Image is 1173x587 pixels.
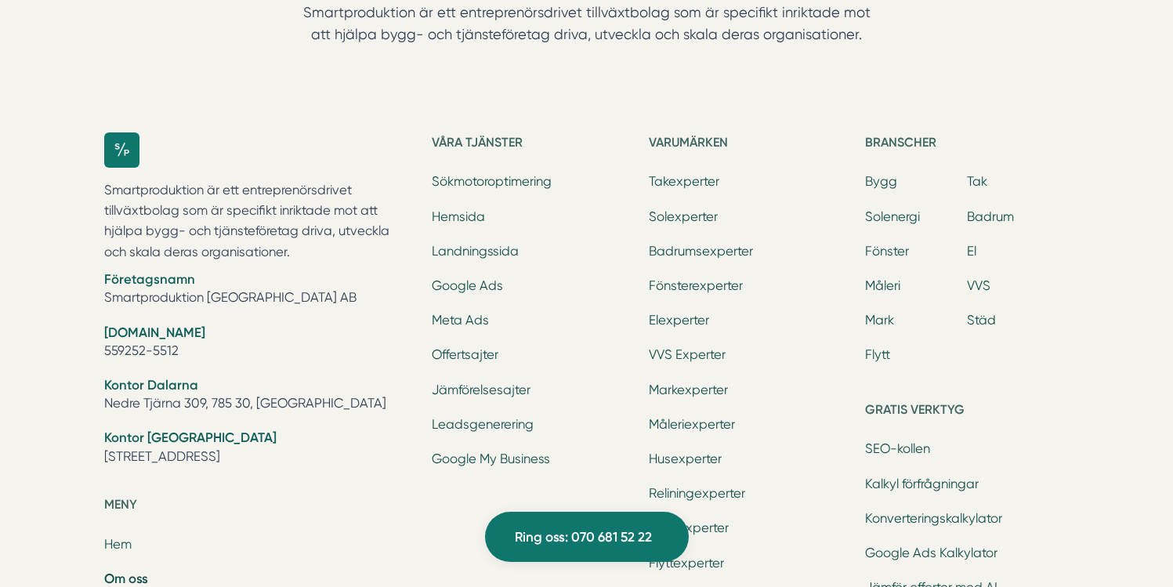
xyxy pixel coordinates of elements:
[432,278,503,293] a: Google Ads
[649,520,729,535] a: Städexperter
[432,347,498,362] a: Offertsajter
[432,451,550,466] a: Google My Business
[865,174,897,189] a: Bygg
[649,313,709,328] a: Elexperter
[104,376,414,416] li: Nedre Tjärna 309, 785 30, [GEOGRAPHIC_DATA]
[104,180,414,263] p: Smartproduktion är ett entreprenörsdrivet tillväxtbolag som är specifikt inriktade mot att hjälpa...
[865,313,894,328] a: Mark
[865,441,930,456] a: SEO-kollen
[865,476,979,491] a: Kalkyl förfrågningar
[865,400,1069,425] h5: Gratis verktyg
[865,347,890,362] a: Flytt
[104,571,148,586] a: Om oss
[967,278,990,293] a: VVS
[104,495,414,520] h5: Meny
[865,511,1002,526] a: Konverteringskalkylator
[432,244,519,259] a: Landningssida
[104,537,132,552] a: Hem
[104,377,198,393] strong: Kontor Dalarna
[649,278,743,293] a: Fönsterexperter
[967,174,987,189] a: Tak
[104,324,205,340] strong: [DOMAIN_NAME]
[104,271,195,287] strong: Företagsnamn
[649,347,726,362] a: VVS Experter
[515,527,652,548] span: Ring oss: 070 681 52 22
[649,486,745,501] a: Reliningexperter
[967,313,996,328] a: Städ
[649,174,719,189] a: Takexperter
[865,545,997,560] a: Google Ads Kalkylator
[286,2,888,54] p: Smartproduktion är ett entreprenörsdrivet tillväxtbolag som är specifikt inriktade mot att hjälpa...
[649,132,853,158] h5: Varumärken
[865,209,920,224] a: Solenergi
[432,209,485,224] a: Hemsida
[432,417,534,432] a: Leadsgenerering
[649,244,753,259] a: Badrumsexperter
[967,244,976,259] a: El
[104,324,414,364] li: 559252-5512
[485,512,689,562] a: Ring oss: 070 681 52 22
[649,451,722,466] a: Husexperter
[865,244,909,259] a: Fönster
[649,417,735,432] a: Måleriexperter
[432,313,489,328] a: Meta Ads
[432,132,635,158] h5: Våra tjänster
[104,429,414,469] li: [STREET_ADDRESS]
[432,174,552,189] a: Sökmotoroptimering
[967,209,1014,224] a: Badrum
[649,556,724,571] a: Flyttexperter
[432,382,530,397] a: Jämförelsesajter
[865,278,900,293] a: Måleri
[649,209,718,224] a: Solexperter
[865,132,1069,158] h5: Branscher
[104,270,414,310] li: Smartproduktion [GEOGRAPHIC_DATA] AB
[649,382,728,397] a: Markexperter
[104,429,277,445] strong: Kontor [GEOGRAPHIC_DATA]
